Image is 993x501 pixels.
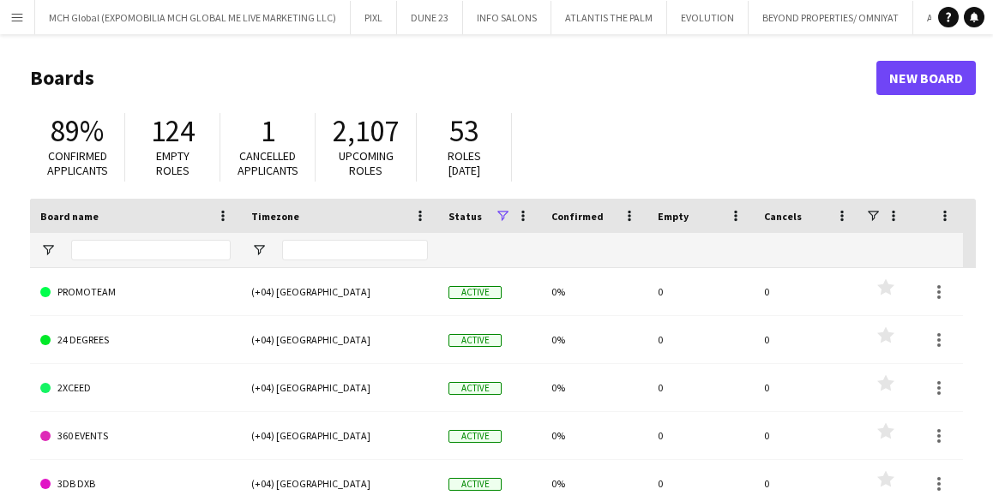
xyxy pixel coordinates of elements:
a: New Board [876,61,976,95]
button: Open Filter Menu [251,242,267,258]
div: (+04) [GEOGRAPHIC_DATA] [241,412,438,459]
button: INFO SALONS [463,1,551,34]
input: Board name Filter Input [71,240,231,260]
span: Empty [658,210,689,223]
span: Active [448,430,502,443]
span: Active [448,478,502,491]
span: Board name [40,210,99,223]
span: Active [448,382,502,395]
span: Active [448,334,502,347]
span: Confirmed applicants [47,148,108,178]
span: Status [448,210,482,223]
div: 0 [754,412,860,459]
input: Timezone Filter Input [282,240,428,260]
span: 2,107 [333,112,399,150]
button: BEYOND PROPERTIES/ OMNIYAT [749,1,913,34]
button: Open Filter Menu [40,242,56,258]
button: EVOLUTION [667,1,749,34]
span: Cancels [764,210,802,223]
span: Timezone [251,210,299,223]
button: MCH Global (EXPOMOBILIA MCH GLOBAL ME LIVE MARKETING LLC) [35,1,351,34]
div: 0 [647,268,754,315]
span: 1 [261,112,275,150]
div: (+04) [GEOGRAPHIC_DATA] [241,316,438,363]
div: 0 [754,268,860,315]
div: (+04) [GEOGRAPHIC_DATA] [241,364,438,411]
span: Active [448,286,502,299]
div: 0 [754,364,860,411]
a: 2XCEED [40,364,231,412]
div: (+04) [GEOGRAPHIC_DATA] [241,268,438,315]
div: 0% [541,268,647,315]
a: 360 EVENTS [40,412,231,460]
div: 0% [541,412,647,459]
div: 0 [647,364,754,411]
span: 124 [151,112,195,150]
div: 0 [647,316,754,363]
div: 0 [647,412,754,459]
a: PROMOTEAM [40,268,231,316]
div: 0 [754,316,860,363]
span: Empty roles [156,148,190,178]
span: Upcoming roles [339,148,394,178]
a: 24 DEGREES [40,316,231,364]
span: Confirmed [551,210,604,223]
div: 0% [541,316,647,363]
span: 89% [51,112,104,150]
span: Roles [DATE] [448,148,481,178]
h1: Boards [30,65,876,91]
button: ATLANTIS THE PALM [551,1,667,34]
button: DUNE 23 [397,1,463,34]
span: Cancelled applicants [238,148,298,178]
div: 0% [541,364,647,411]
button: PIXL [351,1,397,34]
span: 53 [449,112,478,150]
